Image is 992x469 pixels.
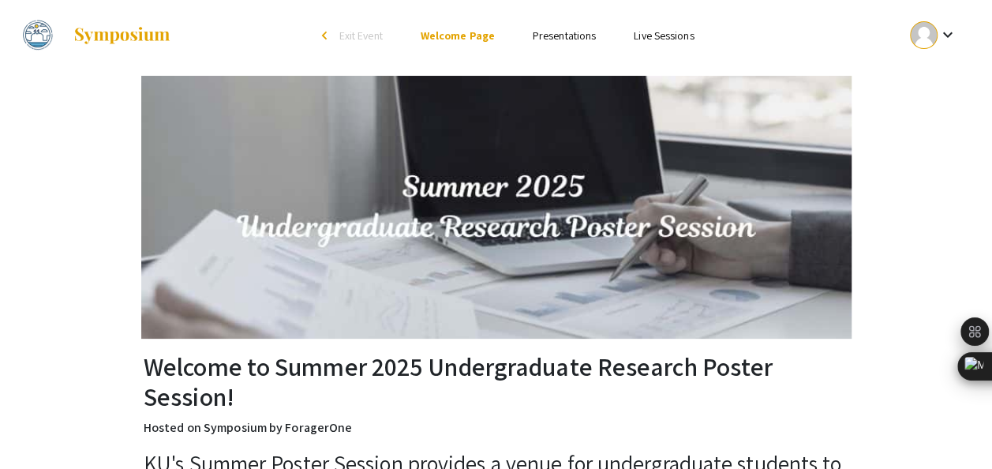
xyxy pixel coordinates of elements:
[144,351,848,412] h2: Welcome to Summer 2025 Undergraduate Research Poster Session!
[141,76,852,339] img: Summer 2025 Undergraduate Research Poster Session
[339,28,383,43] span: Exit Event
[322,31,331,40] div: arrow_back_ios
[634,28,694,43] a: Live Sessions
[12,398,67,457] iframe: Chat
[19,16,57,55] img: Summer 2025 Undergraduate Research Poster Session
[421,28,495,43] a: Welcome Page
[19,16,171,55] a: Summer 2025 Undergraduate Research Poster Session
[893,17,973,53] button: Expand account dropdown
[533,28,596,43] a: Presentations
[144,418,848,437] p: Hosted on Symposium by ForagerOne
[938,25,956,44] mat-icon: Expand account dropdown
[73,26,171,45] img: Symposium by ForagerOne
